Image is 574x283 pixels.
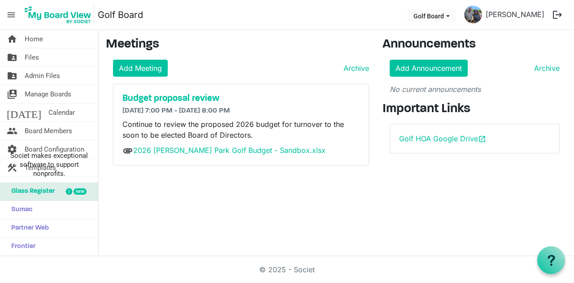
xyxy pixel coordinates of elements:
a: [PERSON_NAME] [482,5,548,23]
a: © 2025 - Societ [259,265,315,274]
span: Board Configuration [25,140,84,158]
span: folder_shared [7,48,17,66]
button: Golf Board dropdownbutton [408,9,456,22]
a: Archive [340,63,369,74]
span: Glass Register [7,183,55,200]
span: attachment [122,145,133,156]
span: Sumac [7,201,32,219]
span: people [7,122,17,140]
a: Add Meeting [113,60,168,77]
span: Home [25,30,43,48]
span: home [7,30,17,48]
span: Board Members [25,122,72,140]
p: No current announcements [390,84,560,95]
a: Add Announcement [390,60,468,77]
h6: [DATE] 7:00 PM - [DATE] 8:00 PM [122,107,360,115]
span: Partner Web [7,219,49,237]
span: Frontier [7,238,35,256]
span: menu [3,6,20,23]
a: 2026 [PERSON_NAME] Park Golf Budget - Sandbox.xlsx [133,146,326,155]
span: [DATE] [7,104,41,122]
a: My Board View Logo [22,4,98,26]
a: Golf Board [98,6,143,24]
div: new [74,188,87,195]
span: switch_account [7,85,17,103]
span: Admin Files [25,67,60,85]
span: folder_shared [7,67,17,85]
h3: Meetings [106,37,369,52]
span: open_in_new [478,135,486,143]
span: settings [7,140,17,158]
span: Manage Boards [25,85,71,103]
a: Budget proposal review [122,93,360,104]
button: logout [548,5,567,24]
a: Golf HOA Google Driveopen_in_new [399,134,486,143]
h3: Important Links [383,102,567,117]
h3: Announcements [383,37,567,52]
img: My Board View Logo [22,4,94,26]
a: Archive [531,63,560,74]
span: Societ makes exceptional software to support nonprofits. [4,151,94,178]
img: omgrwoHl_vytbPU1SMNl4RW6TyRj_Sh4Wc-_HmNDpdCzODs1gj8XV7rteD7WMSqDfxqVeK905mqY6KSskCTbbg_thumb.png [464,5,482,23]
span: Calendar [48,104,75,122]
span: Files [25,48,39,66]
p: Continue to review the proposed 2026 budget for turnover to the soon to be elected Board of Direc... [122,119,360,140]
